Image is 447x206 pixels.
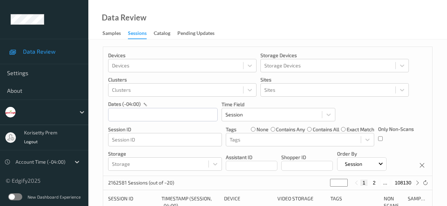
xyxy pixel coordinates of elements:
[108,126,222,133] p: Session ID
[281,154,333,161] p: Shopper ID
[342,160,365,168] p: Session
[347,126,374,133] label: exact match
[108,179,174,186] p: 2162581 Sessions (out of ~20)
[108,76,257,83] p: Clusters
[260,52,409,59] p: Storage Devices
[128,29,154,39] a: Sessions
[108,52,257,59] p: Devices
[222,101,335,108] p: Time Field
[393,180,413,186] button: 108130
[177,29,222,38] a: Pending Updates
[226,126,236,133] p: Tags
[102,29,128,38] a: Samples
[360,180,367,186] button: 1
[371,180,378,186] button: 2
[337,150,387,157] p: Order By
[102,14,146,21] div: Data Review
[378,126,414,133] p: Only Non-Scans
[381,180,389,186] button: ...
[108,101,141,108] p: dates (-04:00)
[108,150,222,157] p: Storage
[177,30,214,38] div: Pending Updates
[257,126,269,133] label: none
[128,30,147,39] div: Sessions
[154,30,170,38] div: Catalog
[260,76,409,83] p: Sites
[313,126,339,133] label: contains all
[276,126,305,133] label: contains any
[226,154,277,161] p: Assistant ID
[102,30,121,38] div: Samples
[154,29,177,38] a: Catalog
